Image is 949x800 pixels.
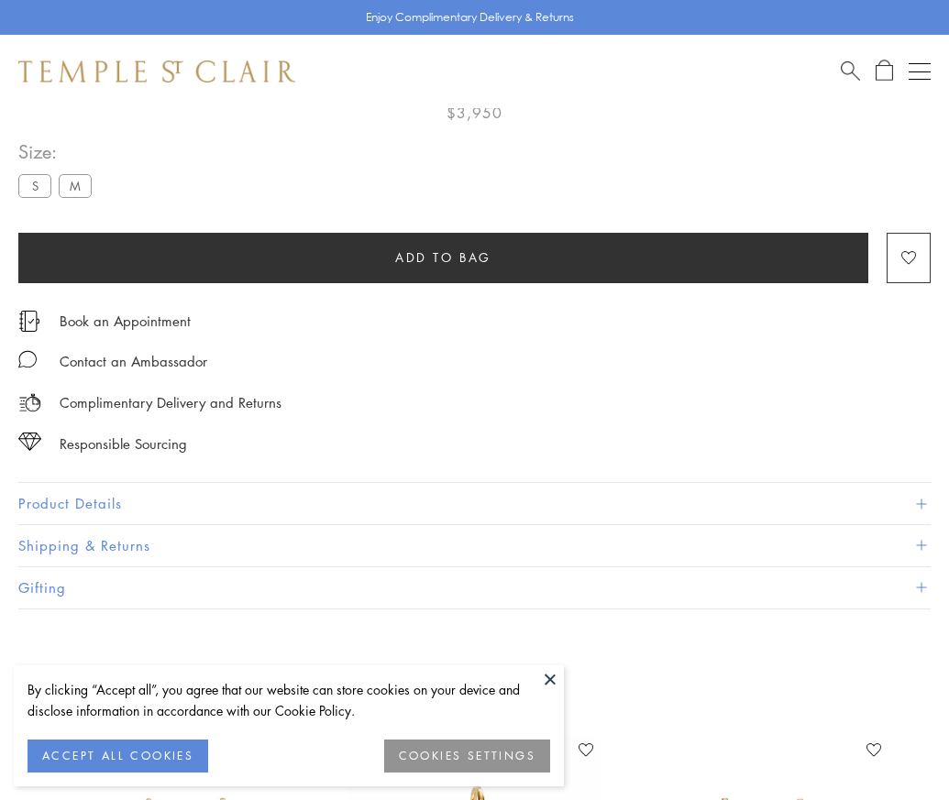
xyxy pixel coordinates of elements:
img: Temple St. Clair [18,60,295,82]
img: MessageIcon-01_2.svg [18,350,37,368]
img: icon_sourcing.svg [18,433,41,451]
button: Open navigation [909,60,931,82]
div: Responsible Sourcing [60,433,187,455]
button: Gifting [18,567,931,608]
button: Product Details [18,483,931,524]
a: Search [841,60,860,82]
button: Shipping & Returns [18,525,931,566]
button: ACCEPT ALL COOKIES [28,740,208,773]
span: Size: [18,137,99,167]
span: Add to bag [395,247,491,268]
div: Contact an Ambassador [60,350,207,373]
span: $3,950 [447,101,502,125]
p: Complimentary Delivery and Returns [60,391,281,414]
img: icon_delivery.svg [18,391,41,414]
a: Open Shopping Bag [876,60,893,82]
img: icon_appointment.svg [18,311,40,332]
label: M [59,174,92,197]
a: Book an Appointment [60,311,191,331]
button: COOKIES SETTINGS [384,740,550,773]
div: By clicking “Accept all”, you agree that our website can store cookies on your device and disclos... [28,679,550,721]
button: Add to bag [18,233,868,283]
label: S [18,174,51,197]
p: Enjoy Complimentary Delivery & Returns [366,8,574,27]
